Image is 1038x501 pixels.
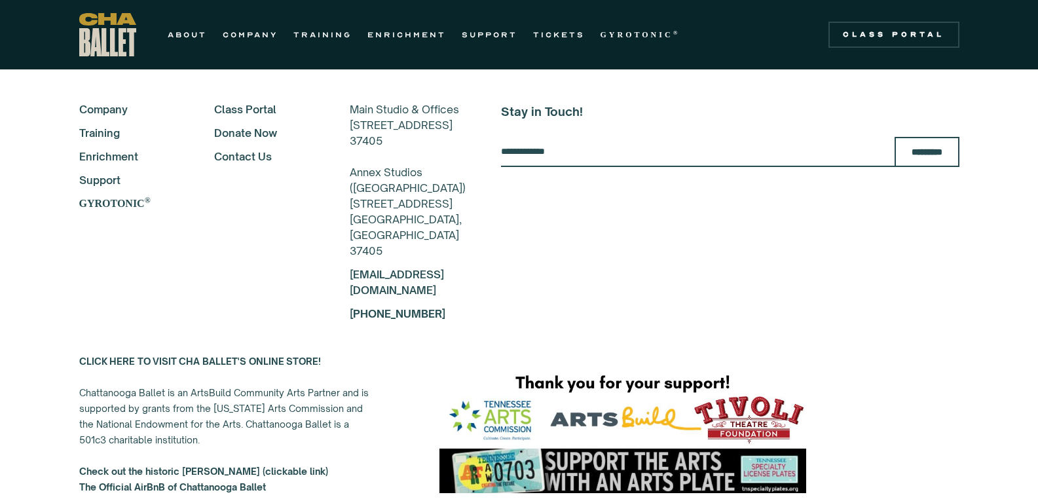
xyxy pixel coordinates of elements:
[79,481,266,492] strong: The Official AirBnB of Chattanooga Ballet
[836,29,952,40] div: Class Portal
[350,307,445,320] a: [PHONE_NUMBER]
[79,354,374,495] div: Chattanooga Ballet is an ArtsBuild Community Arts Partner and is supported by grants from the [US...
[501,102,959,121] h5: Stay in Touch!
[462,27,517,43] a: SUPPORT
[214,149,314,164] a: Contact Us
[350,102,466,259] div: Main Studio & Offices [STREET_ADDRESS] 37405 Annex Studios ([GEOGRAPHIC_DATA]) [STREET_ADDRESS] [...
[673,29,680,36] sup: ®
[214,102,314,117] a: Class Portal
[168,27,207,43] a: ABOUT
[601,30,673,39] strong: GYROTONIC
[828,22,959,48] a: Class Portal
[79,149,179,164] a: Enrichment
[367,27,446,43] a: ENRICHMENT
[501,137,959,167] form: Email Form
[79,356,321,367] a: CLICK HERE TO VISIT CHA BALLET'S ONLINE STORE!
[79,125,179,141] a: Training
[79,13,136,56] a: home
[223,27,278,43] a: COMPANY
[79,102,179,117] a: Company
[79,196,179,212] a: GYROTONIC®
[533,27,585,43] a: TICKETS
[350,268,444,297] a: [EMAIL_ADDRESS][DOMAIN_NAME]
[79,466,328,477] a: Check out the historic [PERSON_NAME] (clickable link)
[214,125,314,141] a: Donate Now
[601,27,680,43] a: GYROTONIC®
[79,172,179,188] a: Support
[145,196,151,205] sup: ®
[293,27,352,43] a: TRAINING
[79,198,145,209] strong: GYROTONIC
